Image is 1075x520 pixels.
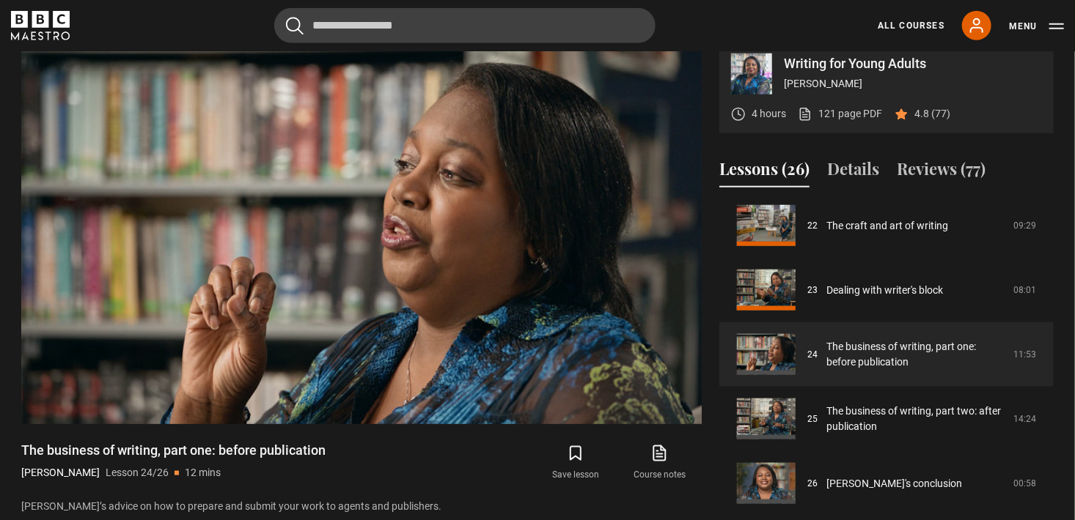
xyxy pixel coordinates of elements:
a: Dealing with writer's block [826,283,943,298]
p: 12 mins [185,465,221,480]
a: The craft and art of writing [826,218,948,234]
p: 4.8 (77) [914,106,950,122]
p: [PERSON_NAME] [784,76,1042,92]
input: Search [274,8,656,43]
p: Lesson 24/26 [106,465,169,480]
p: [PERSON_NAME] [21,465,100,480]
button: Reviews (77) [897,157,986,187]
a: 121 page PDF [798,106,882,122]
button: Lessons (26) [719,157,810,187]
a: The business of writing, part one: before publication [826,339,1005,370]
p: [PERSON_NAME]’s advice on how to prepare and submit your work to agents and publishers. [21,499,702,514]
button: Save lesson [534,442,617,484]
svg: BBC Maestro [11,11,70,40]
p: Writing for Young Adults [784,57,1042,70]
p: 4 hours [752,106,786,122]
a: All Courses [878,19,944,32]
a: The business of writing, part two: after publication [826,404,1005,434]
button: Submit the search query [286,17,304,35]
a: [PERSON_NAME]'s conclusion [826,476,962,491]
h1: The business of writing, part one: before publication [21,442,326,459]
video-js: Video Player [21,42,702,424]
a: Course notes [618,442,702,484]
button: Details [827,157,879,187]
button: Toggle navigation [1009,19,1064,34]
